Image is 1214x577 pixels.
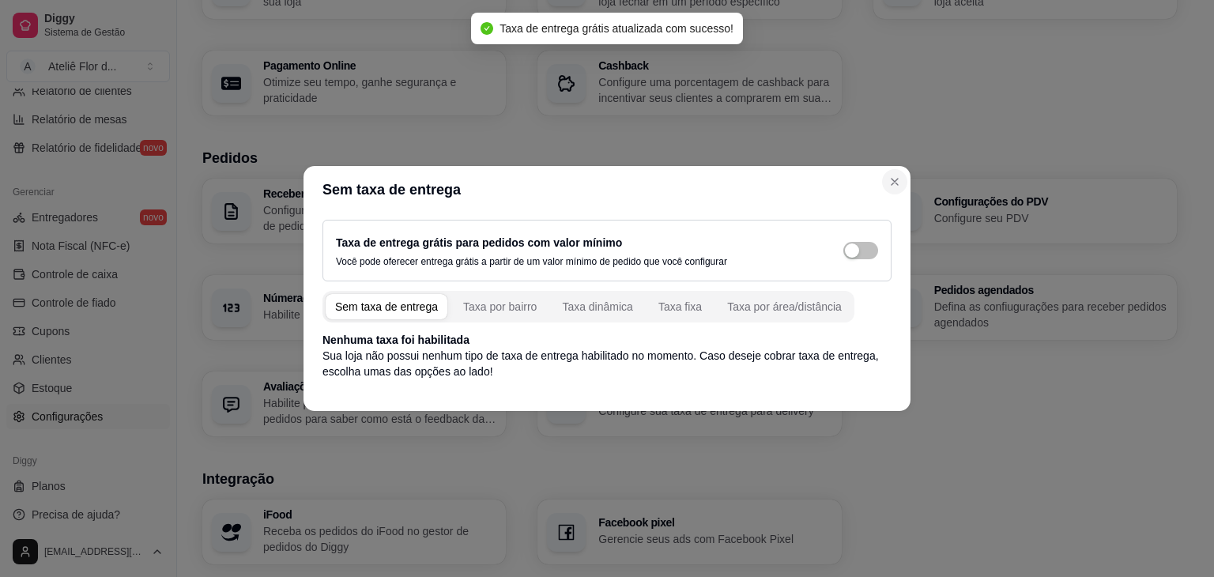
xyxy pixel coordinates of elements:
[336,236,622,249] label: Taxa de entrega grátis para pedidos com valor mínimo
[322,332,892,348] p: Nenhuma taxa foi habilitada
[882,169,907,194] button: Close
[658,299,702,315] div: Taxa fixa
[481,22,493,35] span: check-circle
[727,299,842,315] div: Taxa por área/distância
[303,166,910,213] header: Sem taxa de entrega
[322,348,892,379] p: Sua loja não possui nenhum tipo de taxa de entrega habilitado no momento. Caso deseje cobrar taxa...
[335,299,438,315] div: Sem taxa de entrega
[463,299,537,315] div: Taxa por bairro
[500,22,733,35] span: Taxa de entrega grátis atualizada com sucesso!
[562,299,633,315] div: Taxa dinâmica
[336,255,727,268] p: Você pode oferecer entrega grátis a partir de um valor mínimo de pedido que você configurar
